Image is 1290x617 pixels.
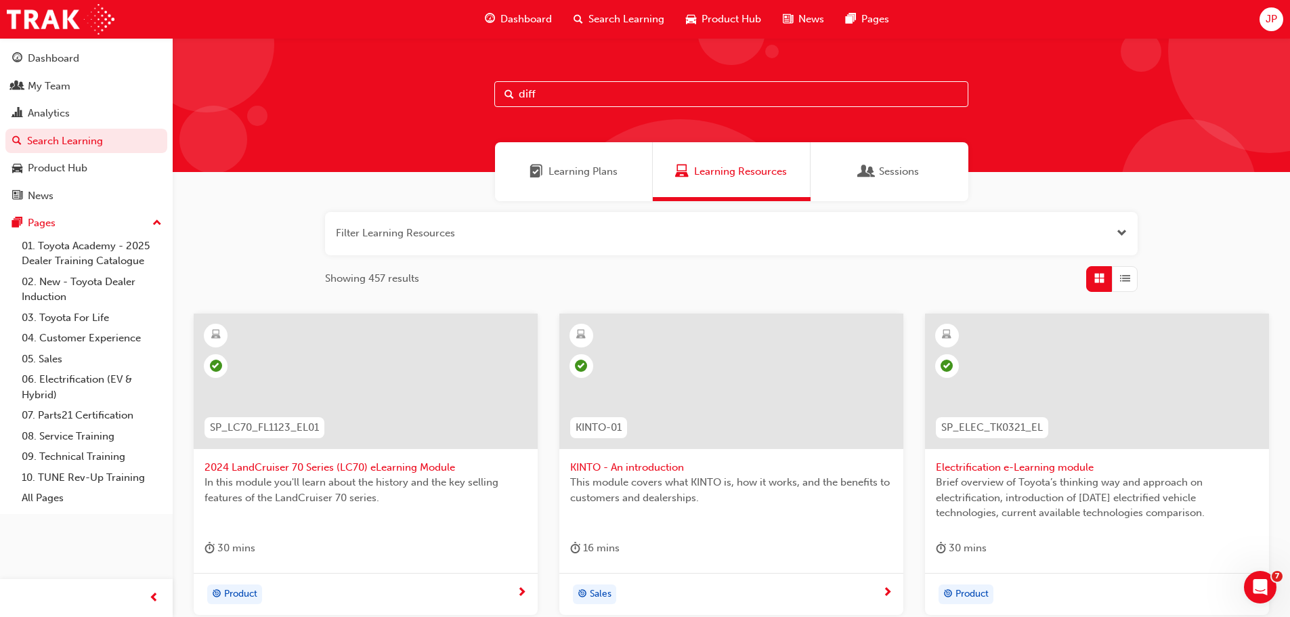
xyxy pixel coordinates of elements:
[570,540,580,557] span: duration-icon
[485,11,495,28] span: guage-icon
[686,11,696,28] span: car-icon
[12,163,22,175] span: car-icon
[702,12,761,27] span: Product Hub
[1272,571,1283,582] span: 7
[12,135,22,148] span: search-icon
[28,161,87,176] div: Product Hub
[576,326,586,344] span: learningResourceType_ELEARNING-icon
[941,420,1043,435] span: SP_ELEC_TK0321_EL
[28,215,56,231] div: Pages
[530,164,543,179] span: Learning Plans
[16,328,167,349] a: 04. Customer Experience
[1244,571,1276,603] iframe: Intercom live chat
[578,586,587,603] span: target-icon
[16,236,167,272] a: 01. Toyota Academy - 2025 Dealer Training Catalogue
[570,540,620,557] div: 16 mins
[570,475,893,505] span: This module covers what KINTO is, how it works, and the benefits to customers and dealerships.
[798,12,824,27] span: News
[224,587,257,602] span: Product
[772,5,835,33] a: news-iconNews
[210,360,222,372] span: learningRecordVerb_PASS-icon
[835,5,900,33] a: pages-iconPages
[7,4,114,35] img: Trak
[504,87,514,102] span: Search
[846,11,856,28] span: pages-icon
[205,540,255,557] div: 30 mins
[941,360,953,372] span: learningRecordVerb_COMPLETE-icon
[861,12,889,27] span: Pages
[517,587,527,599] span: next-icon
[5,101,167,126] a: Analytics
[210,420,319,435] span: SP_LC70_FL1123_EL01
[16,405,167,426] a: 07. Parts21 Certification
[5,43,167,211] button: DashboardMy TeamAnalyticsSearch LearningProduct HubNews
[955,587,989,602] span: Product
[590,587,611,602] span: Sales
[325,271,419,286] span: Showing 457 results
[675,164,689,179] span: Learning Resources
[588,12,664,27] span: Search Learning
[212,586,221,603] span: target-icon
[882,587,893,599] span: next-icon
[194,314,538,616] a: SP_LC70_FL1123_EL012024 LandCruiser 70 Series (LC70) eLearning ModuleIn this module you'll learn ...
[16,488,167,509] a: All Pages
[1260,7,1283,31] button: JP
[879,164,919,179] span: Sessions
[653,142,811,201] a: Learning ResourcesLearning Resources
[12,108,22,120] span: chart-icon
[12,81,22,93] span: people-icon
[5,156,167,181] a: Product Hub
[28,106,70,121] div: Analytics
[494,81,968,107] input: Search...
[211,326,221,344] span: learningResourceType_ELEARNING-icon
[149,590,159,607] span: prev-icon
[16,467,167,488] a: 10. TUNE Rev-Up Training
[694,164,787,179] span: Learning Resources
[942,326,951,344] span: learningResourceType_ELEARNING-icon
[5,184,167,209] a: News
[12,217,22,230] span: pages-icon
[16,349,167,370] a: 05. Sales
[570,460,893,475] span: KINTO - An introduction
[28,79,70,94] div: My Team
[5,46,167,71] a: Dashboard
[205,460,527,475] span: 2024 LandCruiser 70 Series (LC70) eLearning Module
[1117,226,1127,241] button: Open the filter
[576,420,622,435] span: KINTO-01
[811,142,968,201] a: SessionsSessions
[12,190,22,203] span: news-icon
[574,11,583,28] span: search-icon
[16,369,167,405] a: 06. Electrification (EV & Hybrid)
[28,51,79,66] div: Dashboard
[474,5,563,33] a: guage-iconDashboard
[5,74,167,99] a: My Team
[783,11,793,28] span: news-icon
[16,272,167,307] a: 02. New - Toyota Dealer Induction
[500,12,552,27] span: Dashboard
[549,164,618,179] span: Learning Plans
[559,314,903,616] a: KINTO-01KINTO - An introductionThis module covers what KINTO is, how it works, and the benefits t...
[860,164,874,179] span: Sessions
[5,211,167,236] button: Pages
[12,53,22,65] span: guage-icon
[16,307,167,328] a: 03. Toyota For Life
[936,460,1258,475] span: Electrification e-Learning module
[943,586,953,603] span: target-icon
[1094,271,1104,286] span: Grid
[495,142,653,201] a: Learning PlansLearning Plans
[925,314,1269,616] a: SP_ELEC_TK0321_ELElectrification e-Learning moduleBrief overview of Toyota’s thinking way and app...
[205,475,527,505] span: In this module you'll learn about the history and the key selling features of the LandCruiser 70 ...
[936,475,1258,521] span: Brief overview of Toyota’s thinking way and approach on electrification, introduction of [DATE] e...
[16,426,167,447] a: 08. Service Training
[1266,12,1277,27] span: JP
[1120,271,1130,286] span: List
[205,540,215,557] span: duration-icon
[152,215,162,232] span: up-icon
[28,188,53,204] div: News
[575,360,587,372] span: learningRecordVerb_PASS-icon
[936,540,946,557] span: duration-icon
[5,129,167,154] a: Search Learning
[563,5,675,33] a: search-iconSearch Learning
